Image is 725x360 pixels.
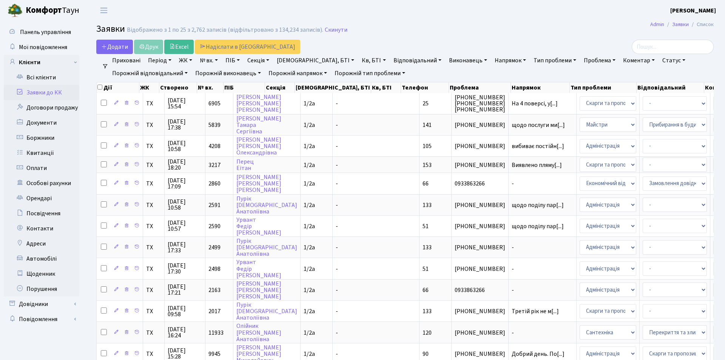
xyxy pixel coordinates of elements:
[96,40,133,54] a: Додати
[236,114,281,136] a: [PERSON_NAME]ТамараСергіївна
[446,54,490,67] a: Виконавець
[208,350,221,358] span: 9945
[4,145,79,161] a: Квитанції
[423,121,432,129] span: 141
[208,201,221,209] span: 2591
[197,54,221,67] a: № вх.
[146,143,161,149] span: ТХ
[423,243,432,252] span: 133
[304,99,315,108] span: 1/2а
[570,82,637,93] th: Тип проблеми
[423,222,429,230] span: 51
[208,307,221,315] span: 2017
[512,161,562,169] span: Виявлено пляму[...]
[390,54,444,67] a: Відповідальний
[650,20,664,28] a: Admin
[455,330,505,336] span: [PHONE_NUMBER]
[336,350,338,358] span: -
[304,161,315,169] span: 1/2а
[336,142,338,150] span: -
[512,307,559,315] span: Третій рік не м[...]
[19,43,67,51] span: Мої повідомлення
[512,181,573,187] span: -
[4,40,79,55] a: Мої повідомлення
[512,99,558,108] span: На 4 поверсі, у[...]
[332,67,408,80] a: Порожній тип проблеми
[146,330,161,336] span: ТХ
[4,130,79,145] a: Боржники
[304,243,315,252] span: 1/2а
[4,100,79,115] a: Договори продажу
[236,237,297,258] a: Пурік[DEMOGRAPHIC_DATA]Анатоліївна
[304,307,315,315] span: 1/2а
[20,28,71,36] span: Панель управління
[236,195,297,216] a: Пурік[DEMOGRAPHIC_DATA]Анатоліївна
[336,307,338,315] span: -
[4,115,79,130] a: Документи
[455,181,505,187] span: 0933863266
[512,222,564,230] span: щодо поділу пар[...]
[423,329,432,337] span: 120
[208,142,221,150] span: 4208
[455,287,505,293] span: 0933863266
[4,221,79,236] a: Контакти
[244,54,272,67] a: Секція
[531,54,579,67] a: Тип проблеми
[512,121,565,129] span: щодо послуги ми[...]
[236,322,281,343] a: Олійник[PERSON_NAME]Анатоліївна
[146,266,161,272] span: ТХ
[637,82,705,93] th: Відповідальний
[336,265,338,273] span: -
[304,201,315,209] span: 1/2а
[423,179,429,188] span: 66
[159,82,197,93] th: Створено
[4,85,79,100] a: Заявки до КК
[192,67,264,80] a: Порожній виконавець
[423,286,429,294] span: 66
[208,243,221,252] span: 2499
[146,351,161,357] span: ТХ
[265,82,295,93] th: Секція
[4,25,79,40] a: Панель управління
[336,222,338,230] span: -
[455,202,505,208] span: [PHONE_NUMBER]
[670,6,716,15] b: [PERSON_NAME]
[146,181,161,187] span: ТХ
[224,82,265,93] th: ПІБ
[146,162,161,168] span: ТХ
[512,142,564,150] span: вибиває постійн[...]
[304,329,315,337] span: 1/2а
[109,54,143,67] a: Приховані
[325,26,347,34] a: Скинути
[449,82,511,93] th: Проблема
[304,121,315,129] span: 1/2а
[492,54,529,67] a: Напрямок
[423,350,429,358] span: 90
[164,40,194,54] a: Excel
[168,178,202,190] span: [DATE] 17:09
[168,97,202,110] span: [DATE] 15:54
[304,142,315,150] span: 1/2а
[168,241,202,253] span: [DATE] 17:33
[208,329,224,337] span: 11933
[274,54,357,67] a: [DEMOGRAPHIC_DATA], БТІ
[146,244,161,250] span: ТХ
[455,162,505,168] span: [PHONE_NUMBER]
[208,121,221,129] span: 5839
[97,82,139,93] th: Дії
[455,308,505,314] span: [PHONE_NUMBER]
[236,280,281,301] a: [PERSON_NAME][PERSON_NAME][PERSON_NAME]
[168,263,202,275] span: [DATE] 17:30
[423,142,432,150] span: 105
[295,82,371,93] th: [DEMOGRAPHIC_DATA], БТІ
[168,348,202,360] span: [DATE] 15:28
[401,82,449,93] th: Телефон
[208,179,221,188] span: 2860
[109,67,191,80] a: Порожній відповідальний
[4,266,79,281] a: Щоденник
[581,54,619,67] a: Проблема
[455,143,505,149] span: [PHONE_NUMBER]
[222,54,243,67] a: ПІБ
[146,122,161,128] span: ТХ
[455,122,505,128] span: [PHONE_NUMBER]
